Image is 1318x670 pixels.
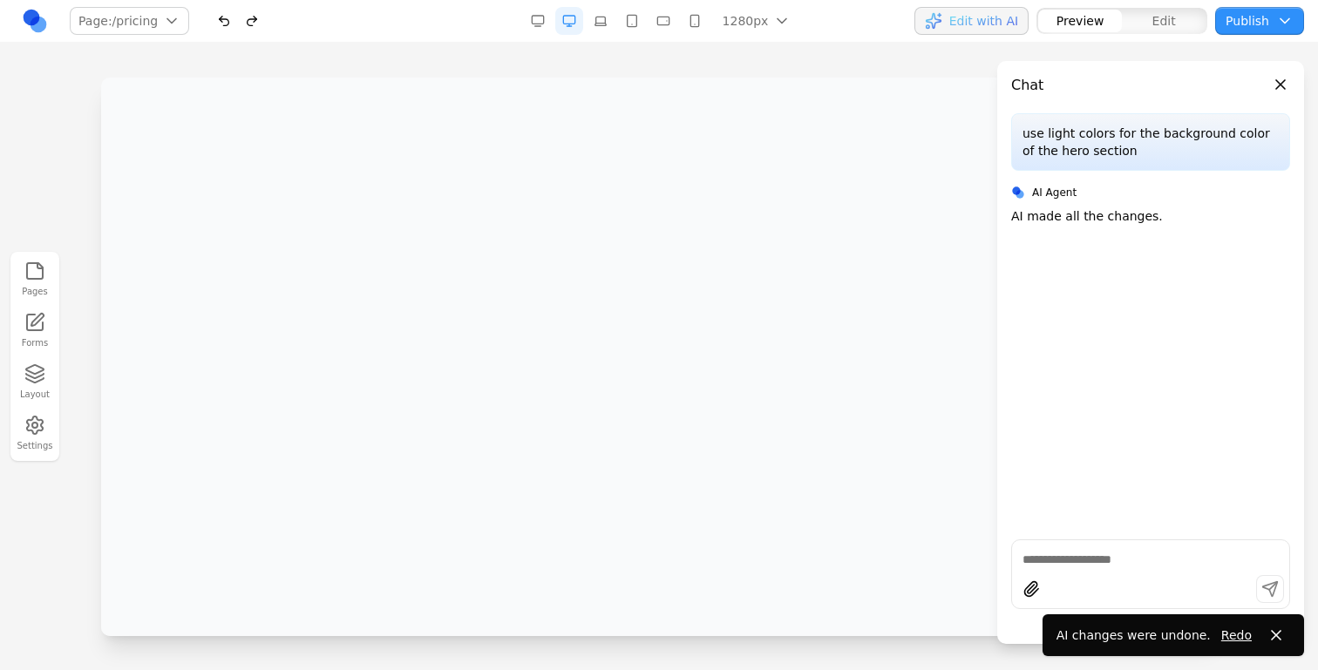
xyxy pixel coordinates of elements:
iframe: Preview [101,78,1217,636]
a: Forms [16,308,54,353]
div: AI Agent [1011,185,1290,200]
button: Edit with AI [914,7,1029,35]
p: use light colors for the background color of the hero section [1022,125,1279,159]
div: AI changes were undone. [1056,626,1211,644]
button: Mobile Landscape [649,7,677,35]
button: Desktop Wide [524,7,552,35]
span: Edit with AI [949,12,1018,30]
button: Settings [16,411,54,456]
button: 1280px [712,7,802,35]
span: Edit [1152,12,1176,30]
button: Desktop [555,7,583,35]
button: Laptop [587,7,615,35]
span: Preview [1056,12,1104,30]
p: AI made all the changes. [1011,207,1163,225]
button: Page:/pricing [70,7,189,35]
button: Redo [1211,621,1262,649]
button: Publish [1215,7,1304,35]
button: Layout [16,360,54,404]
button: Close panel [1271,75,1290,94]
button: Pages [16,257,54,301]
button: Mobile [681,7,709,35]
button: Tablet [618,7,646,35]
